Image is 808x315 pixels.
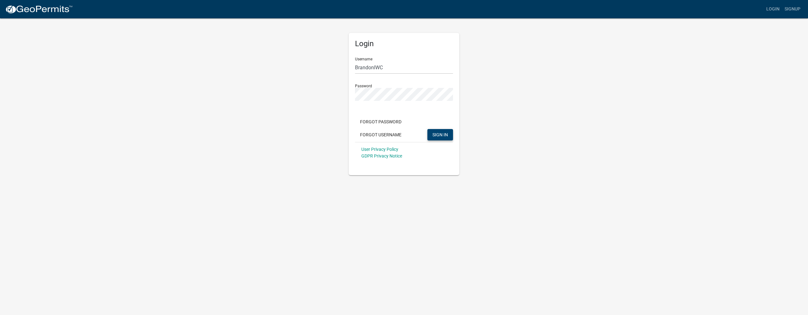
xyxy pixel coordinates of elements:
h5: Login [355,39,453,48]
a: GDPR Privacy Notice [361,153,402,158]
a: Login [764,3,782,15]
span: SIGN IN [432,132,448,137]
a: Signup [782,3,803,15]
a: User Privacy Policy [361,147,398,152]
button: Forgot Username [355,129,407,140]
button: SIGN IN [427,129,453,140]
button: Forgot Password [355,116,407,127]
